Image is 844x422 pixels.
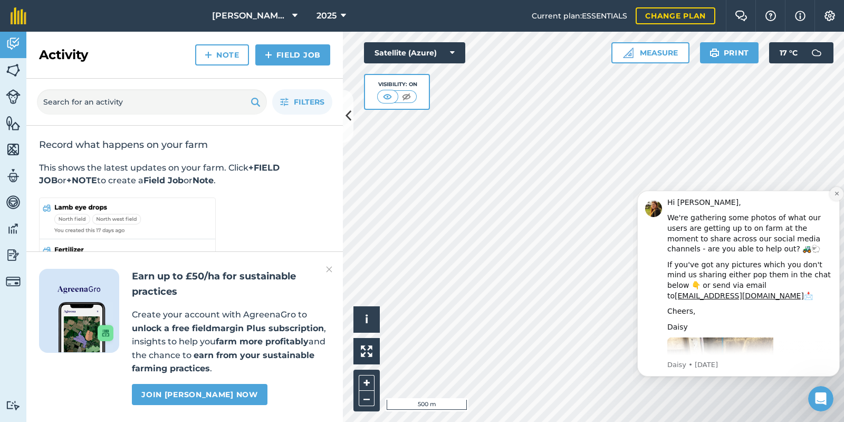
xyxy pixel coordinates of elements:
[37,89,267,115] input: Search for an activity
[795,10,805,22] img: svg+xml;base64,PHN2ZyB4bWxucz0iaHR0cDovL3d3dy53My5vcmcvMjAwMC9zdmciIHdpZHRoPSIxNyIgaGVpZ2h0PSIxNy...
[700,42,759,63] button: Print
[381,91,394,102] img: svg+xml;base64,PHN2ZyB4bWxucz0iaHR0cDovL3d3dy53My5vcmcvMjAwMC9zdmciIHdpZHRoPSI1MCIgaGVpZ2h0PSI0MC...
[764,11,777,21] img: A question mark icon
[265,49,272,61] img: svg+xml;base64,PHN2ZyB4bWxucz0iaHR0cDovL3d3dy53My5vcmcvMjAwMC9zdmciIHdpZHRoPSIxNCIgaGVpZ2h0PSIyNC...
[6,62,21,78] img: svg+xml;base64,PHN2ZyB4bWxucz0iaHR0cDovL3d3dy53My5vcmcvMjAwMC9zdmciIHdpZHRoPSI1NiIgaGVpZ2h0PSI2MC...
[808,386,833,411] iframe: Intercom live chat
[377,80,417,89] div: Visibility: On
[364,42,465,63] button: Satellite (Azure)
[143,175,184,185] strong: Field Job
[132,350,314,374] strong: earn from your sustainable farming practices
[132,269,330,299] h2: Earn up to £50/ha for sustainable practices
[294,96,324,108] span: Filters
[193,175,214,185] strong: Note
[6,142,21,157] img: svg+xml;base64,PHN2ZyB4bWxucz0iaHR0cDovL3d3dy53My5vcmcvMjAwMC9zdmciIHdpZHRoPSI1NiIgaGVpZ2h0PSI2MC...
[806,42,827,63] img: svg+xml;base64,PD94bWwgdmVyc2lvbj0iMS4wIiBlbmNvZGluZz0idXRmLTgiPz4KPCEtLSBHZW5lcmF0b3I6IEFkb2JlIE...
[255,44,330,65] a: Field Job
[216,336,309,346] strong: farm more profitably
[6,36,21,52] img: svg+xml;base64,PD94bWwgdmVyc2lvbj0iMS4wIiBlbmNvZGluZz0idXRmLTgiPz4KPCEtLSBHZW5lcmF0b3I6IEFkb2JlIE...
[316,10,337,22] span: 2025
[132,384,267,405] a: Join [PERSON_NAME] now
[623,48,634,58] img: Ruler icon
[39,162,330,187] p: This shows the latest updates on your farm. Click or to create a or .
[6,247,21,263] img: svg+xml;base64,PD94bWwgdmVyc2lvbj0iMS4wIiBlbmNvZGluZz0idXRmLTgiPz4KPCEtLSBHZW5lcmF0b3I6IEFkb2JlIE...
[6,115,21,131] img: svg+xml;base64,PHN2ZyB4bWxucz0iaHR0cDovL3d3dy53My5vcmcvMjAwMC9zdmciIHdpZHRoPSI1NiIgaGVpZ2h0PSI2MC...
[353,306,380,333] button: i
[823,11,836,21] img: A cog icon
[6,194,21,210] img: svg+xml;base64,PD94bWwgdmVyc2lvbj0iMS4wIiBlbmNvZGluZz0idXRmLTgiPz4KPCEtLSBHZW5lcmF0b3I6IEFkb2JlIE...
[59,302,113,352] img: Screenshot of the Gro app
[532,10,627,22] span: Current plan : ESSENTIALS
[11,7,26,24] img: fieldmargin Logo
[769,42,833,63] button: 17 °C
[359,375,375,391] button: +
[39,138,330,151] h2: Record what happens on your farm
[611,42,689,63] button: Measure
[709,46,720,59] img: svg+xml;base64,PHN2ZyB4bWxucz0iaHR0cDovL3d3dy53My5vcmcvMjAwMC9zdmciIHdpZHRoPSIxOSIgaGVpZ2h0PSIyNC...
[400,91,413,102] img: svg+xml;base64,PHN2ZyB4bWxucz0iaHR0cDovL3d3dy53My5vcmcvMjAwMC9zdmciIHdpZHRoPSI1MCIgaGVpZ2h0PSI0MC...
[361,345,372,357] img: Four arrows, one pointing top left, one top right, one bottom right and the last bottom left
[132,323,324,333] strong: unlock a free fieldmargin Plus subscription
[6,168,21,184] img: svg+xml;base64,PD94bWwgdmVyc2lvbj0iMS4wIiBlbmNvZGluZz0idXRmLTgiPz4KPCEtLSBHZW5lcmF0b3I6IEFkb2JlIE...
[66,175,97,185] strong: +NOTE
[251,96,261,108] img: svg+xml;base64,PHN2ZyB4bWxucz0iaHR0cDovL3d3dy53My5vcmcvMjAwMC9zdmciIHdpZHRoPSIxOSIgaGVpZ2h0PSIyNC...
[365,313,368,326] span: i
[6,400,21,410] img: svg+xml;base64,PD94bWwgdmVyc2lvbj0iMS4wIiBlbmNvZGluZz0idXRmLTgiPz4KPCEtLSBHZW5lcmF0b3I6IEFkb2JlIE...
[212,10,288,22] span: [PERSON_NAME] Farms
[39,46,88,63] h2: Activity
[6,89,21,104] img: svg+xml;base64,PD94bWwgdmVyc2lvbj0iMS4wIiBlbmNvZGluZz0idXRmLTgiPz4KPCEtLSBHZW5lcmF0b3I6IEFkb2JlIE...
[735,11,747,21] img: Two speech bubbles overlapping with the left bubble in the forefront
[6,274,21,289] img: svg+xml;base64,PD94bWwgdmVyc2lvbj0iMS4wIiBlbmNvZGluZz0idXRmLTgiPz4KPCEtLSBHZW5lcmF0b3I6IEFkb2JlIE...
[636,7,715,24] a: Change plan
[272,89,332,115] button: Filters
[326,263,332,276] img: svg+xml;base64,PHN2ZyB4bWxucz0iaHR0cDovL3d3dy53My5vcmcvMjAwMC9zdmciIHdpZHRoPSIyMiIgaGVpZ2h0PSIzMC...
[780,42,798,63] span: 17 ° C
[132,308,330,376] p: Create your account with AgreenaGro to , insights to help you and the chance to .
[205,49,212,61] img: svg+xml;base64,PHN2ZyB4bWxucz0iaHR0cDovL3d3dy53My5vcmcvMjAwMC9zdmciIHdpZHRoPSIxNCIgaGVpZ2h0PSIyNC...
[633,177,844,417] iframe: Intercom notifications message
[359,391,375,406] button: –
[6,221,21,237] img: svg+xml;base64,PD94bWwgdmVyc2lvbj0iMS4wIiBlbmNvZGluZz0idXRmLTgiPz4KPCEtLSBHZW5lcmF0b3I6IEFkb2JlIE...
[195,44,249,65] a: Note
